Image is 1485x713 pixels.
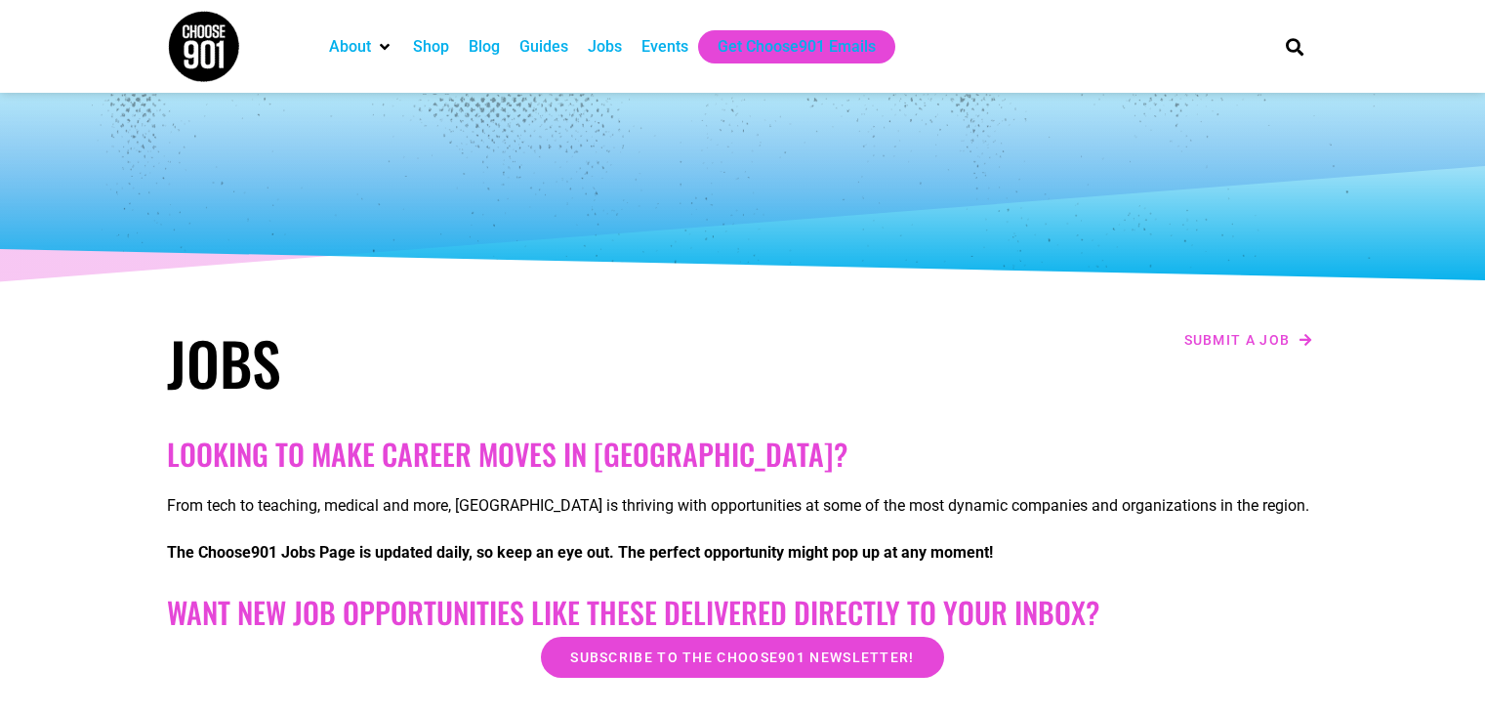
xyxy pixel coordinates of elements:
[541,637,943,678] a: Subscribe to the Choose901 newsletter!
[167,327,733,398] h1: Jobs
[570,650,914,664] span: Subscribe to the Choose901 newsletter!
[319,30,403,63] div: About
[519,35,568,59] a: Guides
[167,595,1319,630] h2: Want New Job Opportunities like these Delivered Directly to your Inbox?
[329,35,371,59] a: About
[469,35,500,59] a: Blog
[167,437,1319,472] h2: Looking to make career moves in [GEOGRAPHIC_DATA]?
[167,543,993,562] strong: The Choose901 Jobs Page is updated daily, so keep an eye out. The perfect opportunity might pop u...
[319,30,1253,63] nav: Main nav
[588,35,622,59] a: Jobs
[167,494,1319,518] p: From tech to teaching, medical and more, [GEOGRAPHIC_DATA] is thriving with opportunities at some...
[641,35,688,59] a: Events
[413,35,449,59] a: Shop
[718,35,876,59] a: Get Choose901 Emails
[1278,30,1310,63] div: Search
[1184,333,1291,347] span: Submit a job
[1178,327,1319,353] a: Submit a job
